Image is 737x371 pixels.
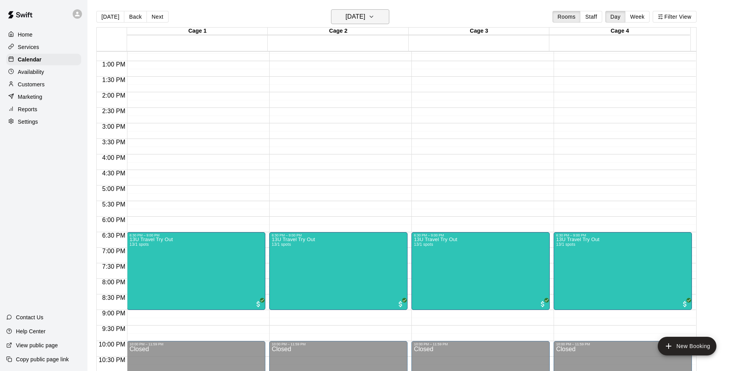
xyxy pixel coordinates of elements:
[269,232,408,310] div: 6:30 PM – 9:00 PM: 13U Travel Try Out
[556,242,575,247] span: 13/1 spots filled
[605,11,625,23] button: Day
[100,263,127,270] span: 7:30 PM
[100,92,127,99] span: 2:00 PM
[100,123,127,130] span: 3:00 PM
[6,91,81,103] a: Marketing
[580,11,602,23] button: Staff
[16,355,69,363] p: Copy public page link
[127,232,265,310] div: 6:30 PM – 9:00 PM: 13U Travel Try Out
[18,43,39,51] p: Services
[16,327,45,335] p: Help Center
[653,11,696,23] button: Filter View
[129,342,263,346] div: 10:00 PM – 11:59 PM
[556,233,690,237] div: 6:30 PM – 9:00 PM
[6,66,81,78] a: Availability
[6,29,81,40] a: Home
[100,61,127,68] span: 1:00 PM
[272,342,405,346] div: 10:00 PM – 11:59 PM
[414,233,547,237] div: 6:30 PM – 9:00 PM
[96,11,124,23] button: [DATE]
[411,232,550,310] div: 6:30 PM – 9:00 PM: 13U Travel Try Out
[6,79,81,90] a: Customers
[97,357,127,363] span: 10:30 PM
[272,233,405,237] div: 6:30 PM – 9:00 PM
[625,11,650,23] button: Week
[549,28,690,35] div: Cage 4
[414,242,433,247] span: 13/1 spots filled
[100,217,127,223] span: 6:00 PM
[129,242,148,247] span: 13/1 spots filled
[100,310,127,317] span: 9:00 PM
[16,313,44,321] p: Contact Us
[100,232,127,239] span: 6:30 PM
[18,31,33,38] p: Home
[100,279,127,285] span: 8:00 PM
[100,201,127,208] span: 5:30 PM
[414,342,547,346] div: 10:00 PM – 11:59 PM
[124,11,147,23] button: Back
[6,116,81,128] a: Settings
[129,233,263,237] div: 6:30 PM – 9:00 PM
[100,185,127,192] span: 5:00 PM
[409,28,549,35] div: Cage 3
[100,139,127,145] span: 3:30 PM
[18,93,42,101] p: Marketing
[100,170,127,177] span: 4:30 PM
[681,300,689,308] span: All customers have paid
[6,54,81,65] a: Calendar
[556,342,690,346] div: 10:00 PM – 11:59 PM
[18,68,44,76] p: Availability
[18,56,42,63] p: Calendar
[100,77,127,83] span: 1:30 PM
[100,248,127,254] span: 7:00 PM
[552,11,580,23] button: Rooms
[397,300,404,308] span: All customers have paid
[6,103,81,115] a: Reports
[100,325,127,332] span: 9:30 PM
[18,105,37,113] p: Reports
[539,300,547,308] span: All customers have paid
[268,28,408,35] div: Cage 2
[146,11,168,23] button: Next
[100,108,127,114] span: 2:30 PM
[18,80,45,88] p: Customers
[345,11,365,22] h6: [DATE]
[6,41,81,53] a: Services
[18,118,38,126] p: Settings
[97,341,127,348] span: 10:00 PM
[331,9,389,24] button: [DATE]
[16,341,58,349] p: View public page
[272,242,291,247] span: 13/1 spots filled
[100,294,127,301] span: 8:30 PM
[254,300,262,308] span: All customers have paid
[100,154,127,161] span: 4:00 PM
[127,28,268,35] div: Cage 1
[658,337,716,355] button: add
[554,232,692,310] div: 6:30 PM – 9:00 PM: 13U Travel Try Out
